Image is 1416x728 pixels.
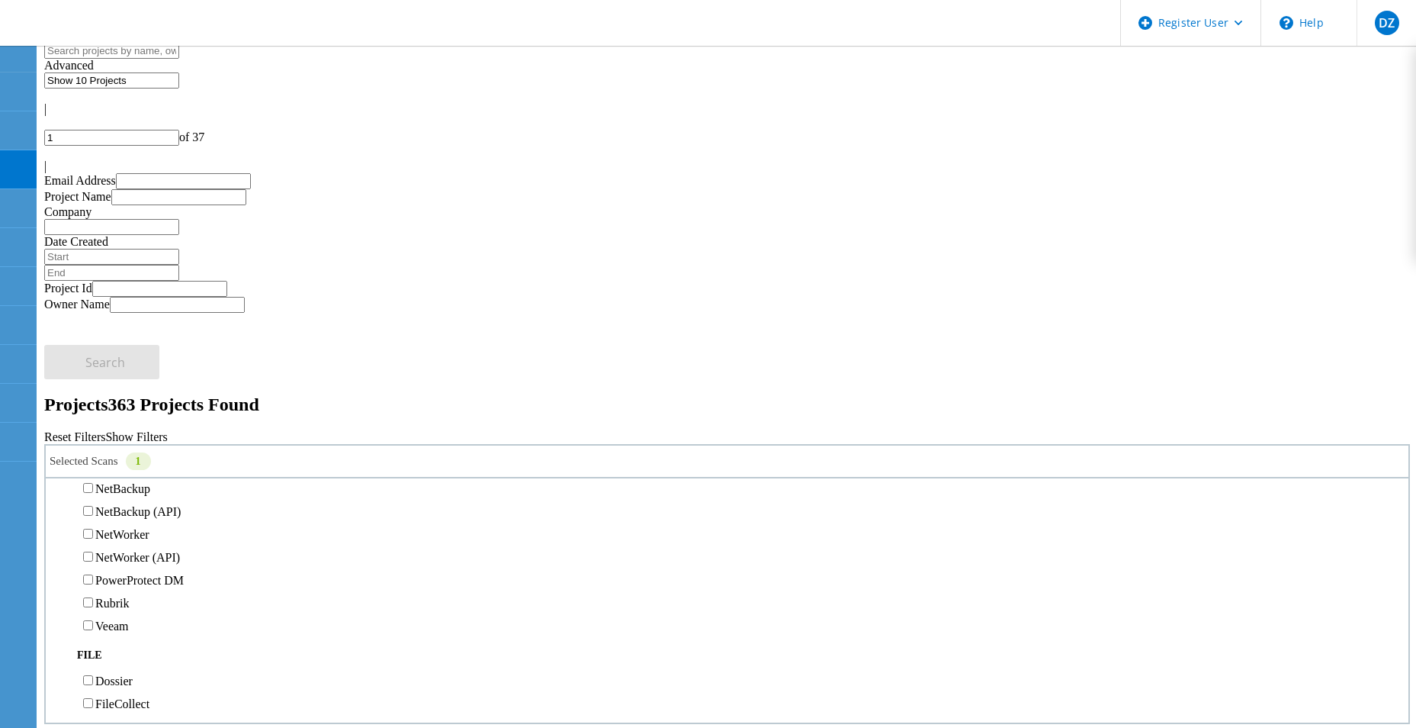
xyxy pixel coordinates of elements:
[44,59,94,72] span: Advanced
[108,395,259,414] span: 363 Projects Found
[95,574,184,587] label: PowerProtect DM
[44,205,92,218] label: Company
[179,130,204,143] span: of 37
[85,354,125,371] span: Search
[44,444,1410,478] div: Selected Scans
[1280,16,1293,30] svg: \n
[1379,17,1395,29] span: DZ
[44,249,179,265] input: Start
[53,649,1401,664] div: File
[44,190,111,203] label: Project Name
[15,30,179,43] a: Live Optics Dashboard
[105,430,167,443] a: Show Filters
[44,345,159,379] button: Search
[95,482,150,495] label: NetBackup
[95,505,181,518] label: NetBackup (API)
[44,395,108,414] b: Projects
[44,159,1410,173] div: |
[44,265,179,281] input: End
[95,675,133,688] label: Dossier
[44,43,179,59] input: Search projects by name, owner, ID, company, etc
[44,174,116,187] label: Email Address
[95,697,149,710] label: FileCollect
[95,620,129,633] label: Veeam
[44,235,108,248] label: Date Created
[95,528,149,541] label: NetWorker
[126,453,151,470] div: 1
[44,102,1410,116] div: |
[44,298,110,311] label: Owner Name
[44,282,92,295] label: Project Id
[95,597,129,610] label: Rubrik
[95,551,180,564] label: NetWorker (API)
[44,430,105,443] a: Reset Filters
